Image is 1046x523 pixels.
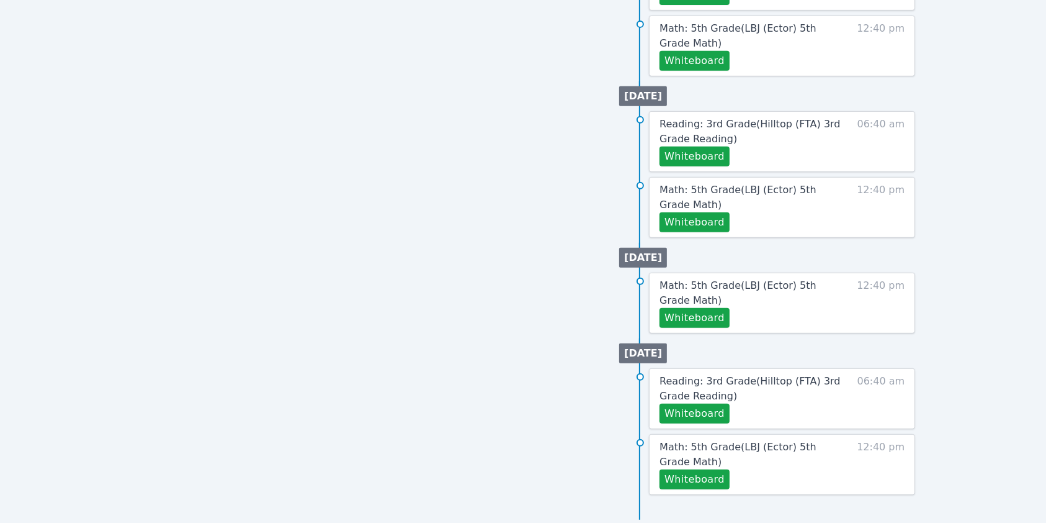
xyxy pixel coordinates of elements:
[619,343,667,363] li: [DATE]
[857,183,905,232] span: 12:40 pm
[659,212,730,232] button: Whiteboard
[659,184,816,211] span: Math: 5th Grade ( LBJ (Ector) 5th Grade Math )
[659,117,843,147] a: Reading: 3rd Grade(Hilltop (FTA) 3rd Grade Reading)
[659,183,843,212] a: Math: 5th Grade(LBJ (Ector) 5th Grade Math)
[659,404,730,424] button: Whiteboard
[659,118,840,145] span: Reading: 3rd Grade ( Hilltop (FTA) 3rd Grade Reading )
[659,21,843,51] a: Math: 5th Grade(LBJ (Ector) 5th Grade Math)
[857,278,905,328] span: 12:40 pm
[619,86,667,106] li: [DATE]
[619,248,667,268] li: [DATE]
[857,21,905,71] span: 12:40 pm
[659,147,730,166] button: Whiteboard
[659,440,843,470] a: Math: 5th Grade(LBJ (Ector) 5th Grade Math)
[857,117,905,166] span: 06:40 am
[857,374,905,424] span: 06:40 am
[659,308,730,328] button: Whiteboard
[659,278,843,308] a: Math: 5th Grade(LBJ (Ector) 5th Grade Math)
[857,440,905,489] span: 12:40 pm
[659,374,843,404] a: Reading: 3rd Grade(Hilltop (FTA) 3rd Grade Reading)
[659,280,816,306] span: Math: 5th Grade ( LBJ (Ector) 5th Grade Math )
[659,22,816,49] span: Math: 5th Grade ( LBJ (Ector) 5th Grade Math )
[659,51,730,71] button: Whiteboard
[659,441,816,468] span: Math: 5th Grade ( LBJ (Ector) 5th Grade Math )
[659,375,840,402] span: Reading: 3rd Grade ( Hilltop (FTA) 3rd Grade Reading )
[659,470,730,489] button: Whiteboard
